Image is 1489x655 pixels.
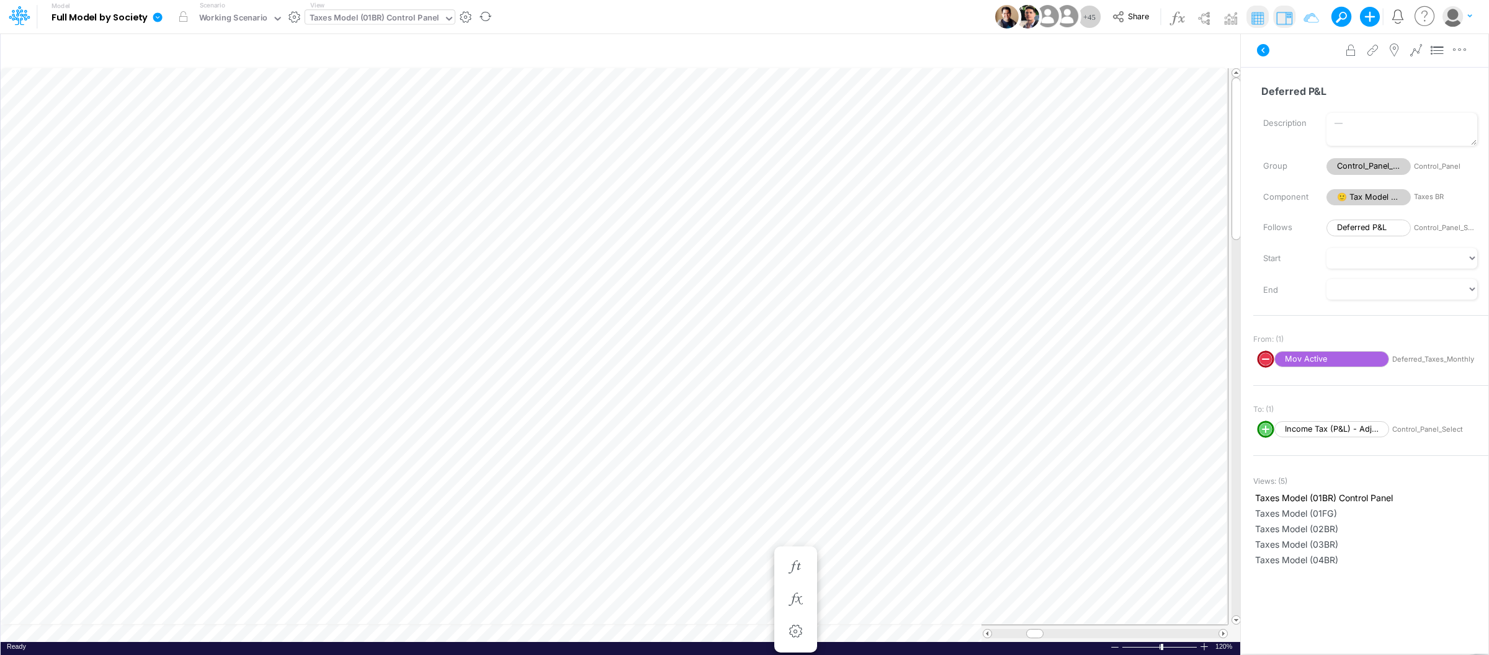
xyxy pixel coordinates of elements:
span: To: (1) [1253,404,1274,415]
span: Taxes Model (01BR) Control Panel [1255,491,1487,504]
label: Follows [1254,217,1317,238]
svg: circle with outer border [1257,421,1274,438]
label: Description [1254,113,1317,134]
b: Full Model by Society [51,12,148,24]
input: — Node name — [1253,79,1478,103]
span: Taxes Model (03BR) [1255,538,1487,551]
div: In Ready mode [7,642,26,651]
span: Control_Panel_Select [1326,158,1411,175]
label: Scenario [200,1,225,10]
img: User Image Icon [1016,5,1039,29]
div: Taxes Model (01BR) Control Panel [310,12,439,26]
div: Zoom [1122,642,1199,651]
span: Taxes BR [1414,192,1477,202]
label: End [1254,280,1317,301]
span: 🙂 Tax Model BR [1326,189,1411,206]
label: Start [1254,248,1317,269]
span: From: (1) [1253,334,1284,345]
div: Zoom [1161,644,1163,650]
span: Deferred P&L [1326,220,1411,236]
a: Notifications [1390,9,1405,24]
span: Taxes Model (04BR) [1255,553,1487,566]
div: Zoom In [1199,642,1209,651]
span: Share [1128,11,1149,20]
span: Mov Active [1274,351,1389,368]
input: Type a title here [11,39,970,65]
span: Ready [7,643,26,650]
label: View [310,1,324,10]
img: User Image Icon [995,5,1019,29]
div: Working Scenario [199,12,268,26]
div: Zoom Out [1110,643,1120,652]
span: Taxes Model (01FG) [1255,507,1487,520]
div: Zoom level [1215,642,1234,651]
button: Share [1106,7,1158,27]
span: 120% [1215,642,1234,651]
span: Control_Panel_Select [1414,223,1477,233]
span: Views: ( 5 ) [1253,476,1287,487]
img: User Image Icon [1034,2,1062,30]
span: Income Tax (P&L) - Adj on Top [1274,421,1389,438]
svg: circle with outer border [1257,350,1274,368]
img: User Image Icon [1053,2,1081,30]
span: Control_Panel [1414,161,1477,172]
span: Taxes Model (02BR) [1255,522,1487,535]
span: + 45 [1083,13,1096,21]
label: Component [1254,187,1317,208]
label: Group [1254,156,1317,177]
label: Model [51,2,70,10]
